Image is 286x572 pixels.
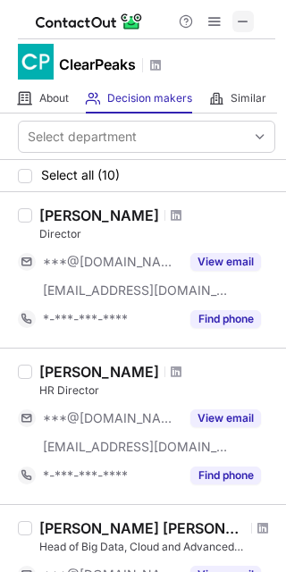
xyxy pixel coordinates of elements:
[39,363,159,381] div: [PERSON_NAME]
[231,91,266,105] span: Similar
[39,383,275,399] div: HR Director
[28,128,137,146] div: Select department
[190,253,261,271] button: Reveal Button
[190,409,261,427] button: Reveal Button
[107,91,192,105] span: Decision makers
[39,206,159,224] div: [PERSON_NAME]
[39,226,275,242] div: Director
[41,168,120,182] span: Select all (10)
[18,44,54,80] img: 423c3d2c8423c228dd827cd82539136e
[43,410,180,426] span: ***@[DOMAIN_NAME]
[43,282,229,299] span: [EMAIL_ADDRESS][DOMAIN_NAME]
[43,439,229,455] span: [EMAIL_ADDRESS][DOMAIN_NAME]
[39,91,69,105] span: About
[36,11,143,32] img: ContactOut v5.3.10
[39,519,246,537] div: [PERSON_NAME] [PERSON_NAME]
[39,539,275,555] div: Head of Big Data, Cloud and Advanced Analytics
[59,54,136,75] h1: ClearPeaks
[190,467,261,484] button: Reveal Button
[43,254,180,270] span: ***@[DOMAIN_NAME]
[190,310,261,328] button: Reveal Button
